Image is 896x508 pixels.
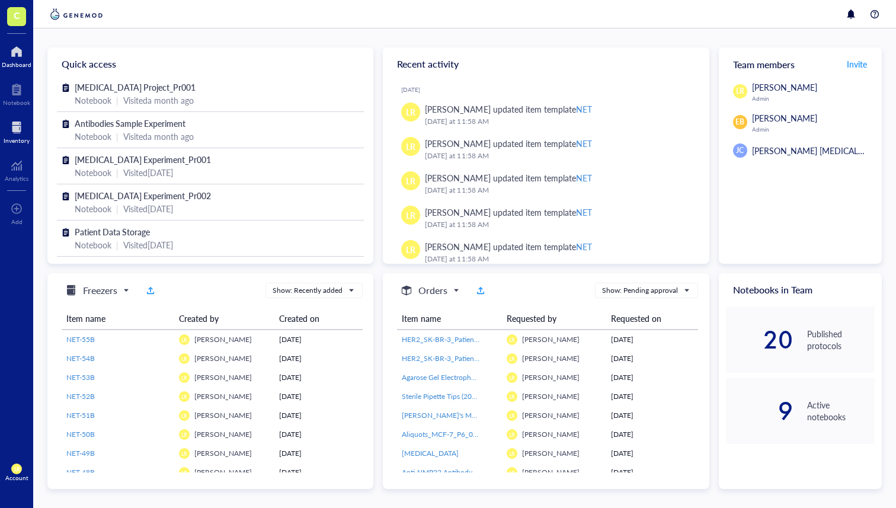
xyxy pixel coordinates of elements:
span: [PERSON_NAME] [752,112,817,124]
span: NET-50B [66,429,95,439]
div: [DATE] [611,448,693,459]
span: LR [406,174,415,187]
div: NET [576,138,592,149]
div: NET [576,241,592,253]
span: [PERSON_NAME] [752,81,817,93]
div: | [116,202,119,215]
span: LR [14,466,20,472]
a: LR[PERSON_NAME] updated item templateNET[DATE] at 11:58 AM [392,201,699,235]
div: Team members [719,47,882,81]
span: NET-52B [66,391,95,401]
a: NET-52B [66,391,169,402]
span: LR [406,140,415,153]
div: Recent activity [383,47,709,81]
div: | [116,130,119,143]
span: NET-49B [66,448,95,458]
span: LR [406,209,415,222]
a: [PERSON_NAME]'s Modified Eagle Medium (DMEM) [402,410,497,421]
span: [PERSON_NAME] [194,372,252,382]
div: [PERSON_NAME] updated item template [425,137,591,150]
div: Active notebooks [807,399,875,423]
span: LR [509,393,515,400]
div: [DATE] [401,86,699,93]
a: Inventory [4,118,30,144]
div: Notebook [75,238,111,251]
th: Requested on [606,308,698,330]
div: [DATE] [279,448,358,459]
span: LR [181,393,187,400]
div: [DATE] at 11:58 AM [425,116,690,127]
div: [DATE] at 11:58 AM [425,150,690,162]
a: NET-51B [66,410,169,421]
span: LR [181,412,187,418]
span: PS_ER_MCF-7_Patient Id_BC17820 [75,262,204,274]
a: Agarose Gel Electrophoresis Kit [402,372,497,383]
span: LR [509,412,515,418]
div: Visited a month ago [123,94,194,107]
div: | [116,166,119,179]
span: Patient Data Storage [75,226,150,238]
span: LR [736,86,744,97]
div: Quick access [47,47,373,81]
span: LR [181,374,187,381]
a: HER2_SK-BR-3_Patient ID_BC1 [402,353,497,364]
th: Created on [274,308,363,330]
span: Aliquots_MCF-7_P6_07032023_001 [402,429,518,439]
span: [PERSON_NAME] [194,429,252,439]
div: [DATE] [279,334,358,345]
div: Notebooks in Team [719,273,882,306]
span: Antibodies Sample Experiment [75,117,185,129]
span: NET-51B [66,410,95,420]
a: LR[PERSON_NAME] updated item templateNET[DATE] at 11:58 AM [392,167,699,201]
span: LR [181,336,187,343]
span: [MEDICAL_DATA] Experiment_Pr002 [75,190,211,202]
div: [DATE] [611,391,693,402]
th: Item name [62,308,174,330]
span: LR [509,431,515,437]
a: Anti-NMP22 Antibody [402,467,497,478]
a: LR[PERSON_NAME] updated item templateNET[DATE] at 11:58 AM [392,98,699,132]
div: Notebook [75,166,111,179]
span: Sterile Pipette Tips (200 µL) [402,391,488,401]
a: NET-53B [66,372,169,383]
div: Account [5,474,28,481]
a: [MEDICAL_DATA] [402,448,497,459]
div: Admin [752,95,875,102]
div: Dashboard [2,61,31,68]
span: [PERSON_NAME]'s Modified Eagle Medium (DMEM) [402,410,568,420]
span: [MEDICAL_DATA] [402,448,459,458]
span: [PERSON_NAME] [522,353,580,363]
div: | [116,94,119,107]
span: HER2_SK-BR-3_Patient ID [MEDICAL_RECORD_NUMBER] [402,334,590,344]
div: Analytics [5,175,28,182]
span: NET-53B [66,372,95,382]
span: [MEDICAL_DATA] Project_Pr001 [75,81,196,93]
a: NET-55B [66,334,169,345]
span: [PERSON_NAME] [194,410,252,420]
div: Visited [DATE] [123,166,173,179]
span: LR [181,469,187,475]
a: NET-49B [66,448,169,459]
a: Notebook [3,80,30,106]
a: Analytics [5,156,28,182]
span: LR [509,336,515,343]
div: [PERSON_NAME] updated item template [425,103,591,116]
span: LR [181,431,187,437]
span: [PERSON_NAME] [194,353,252,363]
button: Invite [846,55,868,74]
div: NET [576,206,592,218]
a: Dashboard [2,42,31,68]
th: Requested by [502,308,606,330]
th: Created by [174,308,274,330]
span: NET-54B [66,353,95,363]
a: NET-54B [66,353,169,364]
div: [DATE] at 11:58 AM [425,184,690,196]
div: [PERSON_NAME] updated item template [425,171,591,184]
div: [DATE] at 11:58 AM [425,219,690,231]
span: NET-55B [66,334,95,344]
span: C [14,8,20,23]
div: [DATE] [611,429,693,440]
span: [PERSON_NAME] [522,448,580,458]
a: Sterile Pipette Tips (200 µL) [402,391,497,402]
h5: Freezers [83,283,117,298]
